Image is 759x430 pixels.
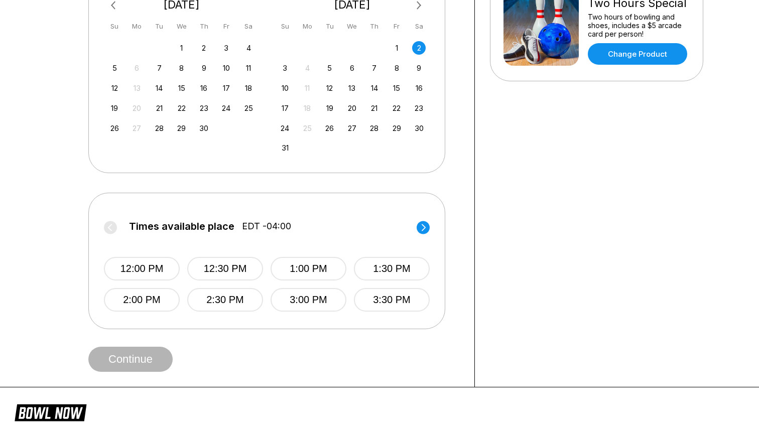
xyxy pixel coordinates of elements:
[278,20,292,33] div: Su
[197,121,211,135] div: Choose Thursday, April 30th, 2026
[367,101,381,115] div: Choose Thursday, May 21st, 2026
[108,61,121,75] div: Choose Sunday, April 5th, 2026
[219,81,233,95] div: Choose Friday, April 17th, 2026
[345,61,359,75] div: Choose Wednesday, May 6th, 2026
[242,20,256,33] div: Sa
[219,41,233,55] div: Choose Friday, April 3rd, 2026
[175,61,188,75] div: Choose Wednesday, April 8th, 2026
[197,81,211,95] div: Choose Thursday, April 16th, 2026
[367,20,381,33] div: Th
[301,81,314,95] div: Not available Monday, May 11th, 2026
[153,61,166,75] div: Choose Tuesday, April 7th, 2026
[301,121,314,135] div: Not available Monday, May 25th, 2026
[412,81,426,95] div: Choose Saturday, May 16th, 2026
[242,101,256,115] div: Choose Saturday, April 25th, 2026
[130,121,144,135] div: Not available Monday, April 27th, 2026
[367,61,381,75] div: Choose Thursday, May 7th, 2026
[412,41,426,55] div: Choose Saturday, May 2nd, 2026
[412,20,426,33] div: Sa
[323,101,336,115] div: Choose Tuesday, May 19th, 2026
[345,81,359,95] div: Choose Wednesday, May 13th, 2026
[278,81,292,95] div: Choose Sunday, May 10th, 2026
[242,221,291,232] span: EDT -04:00
[175,101,188,115] div: Choose Wednesday, April 22nd, 2026
[390,101,404,115] div: Choose Friday, May 22nd, 2026
[367,81,381,95] div: Choose Thursday, May 14th, 2026
[271,257,346,280] button: 1:00 PM
[175,81,188,95] div: Choose Wednesday, April 15th, 2026
[175,121,188,135] div: Choose Wednesday, April 29th, 2026
[153,101,166,115] div: Choose Tuesday, April 21st, 2026
[412,101,426,115] div: Choose Saturday, May 23rd, 2026
[390,41,404,55] div: Choose Friday, May 1st, 2026
[175,20,188,33] div: We
[187,257,263,280] button: 12:30 PM
[175,41,188,55] div: Choose Wednesday, April 1st, 2026
[219,61,233,75] div: Choose Friday, April 10th, 2026
[197,20,211,33] div: Th
[367,121,381,135] div: Choose Thursday, May 28th, 2026
[130,81,144,95] div: Not available Monday, April 13th, 2026
[108,101,121,115] div: Choose Sunday, April 19th, 2026
[242,61,256,75] div: Choose Saturday, April 11th, 2026
[278,141,292,155] div: Choose Sunday, May 31st, 2026
[588,13,690,38] div: Two hours of bowling and shoes, includes a $5 arcade card per person!
[301,101,314,115] div: Not available Monday, May 18th, 2026
[277,40,428,155] div: month 2026-05
[354,288,430,312] button: 3:30 PM
[187,288,263,312] button: 2:30 PM
[153,121,166,135] div: Choose Tuesday, April 28th, 2026
[390,121,404,135] div: Choose Friday, May 29th, 2026
[412,121,426,135] div: Choose Saturday, May 30th, 2026
[197,61,211,75] div: Choose Thursday, April 9th, 2026
[242,81,256,95] div: Choose Saturday, April 18th, 2026
[345,20,359,33] div: We
[153,20,166,33] div: Tu
[345,121,359,135] div: Choose Wednesday, May 27th, 2026
[278,121,292,135] div: Choose Sunday, May 24th, 2026
[104,288,180,312] button: 2:00 PM
[390,81,404,95] div: Choose Friday, May 15th, 2026
[271,288,346,312] button: 3:00 PM
[323,61,336,75] div: Choose Tuesday, May 5th, 2026
[323,81,336,95] div: Choose Tuesday, May 12th, 2026
[219,20,233,33] div: Fr
[390,61,404,75] div: Choose Friday, May 8th, 2026
[219,101,233,115] div: Choose Friday, April 24th, 2026
[412,61,426,75] div: Choose Saturday, May 9th, 2026
[323,121,336,135] div: Choose Tuesday, May 26th, 2026
[390,20,404,33] div: Fr
[130,101,144,115] div: Not available Monday, April 20th, 2026
[108,81,121,95] div: Choose Sunday, April 12th, 2026
[323,20,336,33] div: Tu
[130,20,144,33] div: Mo
[108,121,121,135] div: Choose Sunday, April 26th, 2026
[153,81,166,95] div: Choose Tuesday, April 14th, 2026
[345,101,359,115] div: Choose Wednesday, May 20th, 2026
[301,61,314,75] div: Not available Monday, May 4th, 2026
[197,101,211,115] div: Choose Thursday, April 23rd, 2026
[106,40,257,135] div: month 2026-04
[242,41,256,55] div: Choose Saturday, April 4th, 2026
[278,101,292,115] div: Choose Sunday, May 17th, 2026
[104,257,180,280] button: 12:00 PM
[108,20,121,33] div: Su
[301,20,314,33] div: Mo
[278,61,292,75] div: Choose Sunday, May 3rd, 2026
[354,257,430,280] button: 1:30 PM
[588,43,687,65] a: Change Product
[197,41,211,55] div: Choose Thursday, April 2nd, 2026
[129,221,234,232] span: Times available place
[130,61,144,75] div: Not available Monday, April 6th, 2026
